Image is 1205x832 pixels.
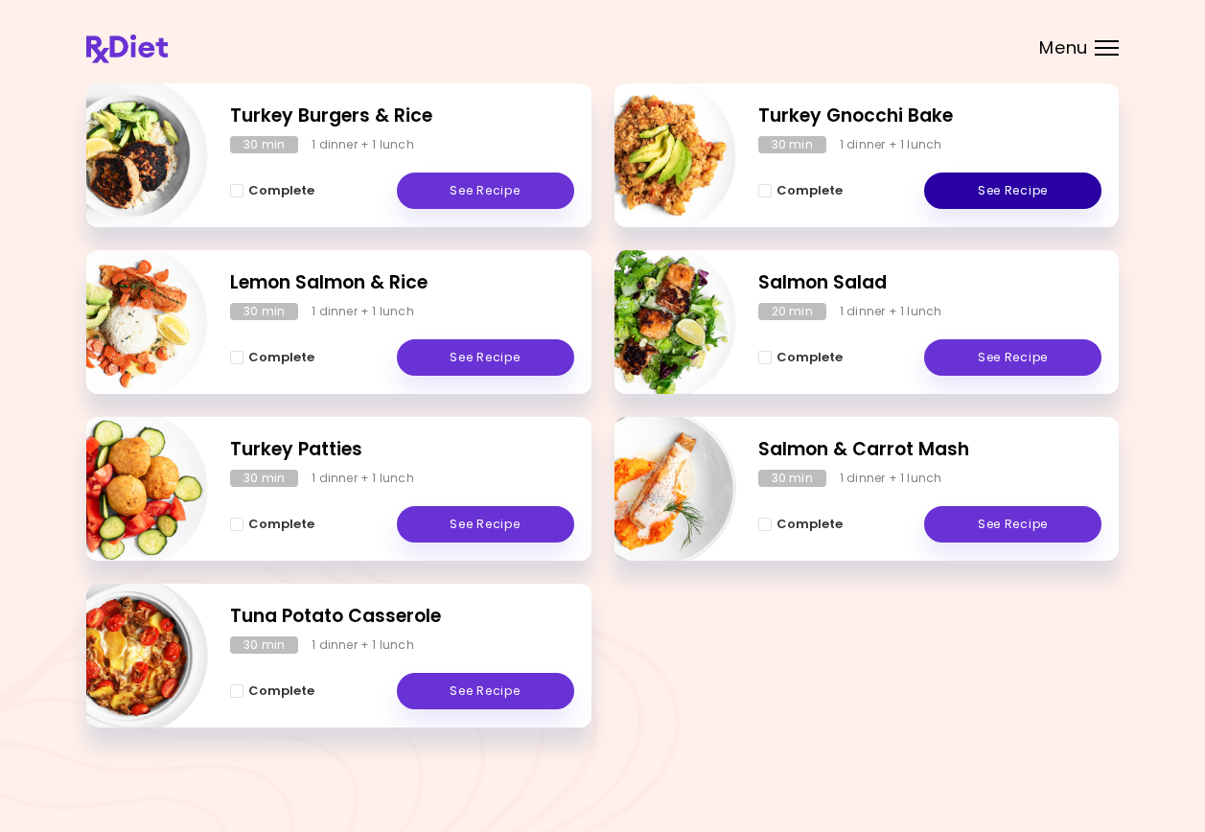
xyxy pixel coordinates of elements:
[49,576,208,735] img: Info - Tuna Potato Casserole
[577,76,736,235] img: Info - Turkey Gnocchi Bake
[230,103,574,130] h2: Turkey Burgers & Rice
[248,183,314,198] span: Complete
[86,35,168,63] img: RxDiet
[758,269,1102,297] h2: Salmon Salad
[758,303,826,320] div: 20 min
[312,136,414,153] div: 1 dinner + 1 lunch
[776,183,843,198] span: Complete
[230,470,298,487] div: 30 min
[312,636,414,654] div: 1 dinner + 1 lunch
[924,506,1101,543] a: See Recipe - Salmon & Carrot Mash
[776,517,843,532] span: Complete
[840,303,942,320] div: 1 dinner + 1 lunch
[397,339,574,376] a: See Recipe - Lemon Salmon & Rice
[230,603,574,631] h2: Tuna Potato Casserole
[230,269,574,297] h2: Lemon Salmon & Rice
[397,673,574,709] a: See Recipe - Tuna Potato Casserole
[312,303,414,320] div: 1 dinner + 1 lunch
[758,513,843,536] button: Complete - Salmon & Carrot Mash
[230,436,574,464] h2: Turkey Patties
[840,470,942,487] div: 1 dinner + 1 lunch
[924,339,1101,376] a: See Recipe - Salmon Salad
[758,136,826,153] div: 30 min
[924,173,1101,209] a: See Recipe - Turkey Gnocchi Bake
[230,513,314,536] button: Complete - Turkey Patties
[397,506,574,543] a: See Recipe - Turkey Patties
[776,350,843,365] span: Complete
[758,470,826,487] div: 30 min
[248,517,314,532] span: Complete
[230,136,298,153] div: 30 min
[312,470,414,487] div: 1 dinner + 1 lunch
[758,346,843,369] button: Complete - Salmon Salad
[230,346,314,369] button: Complete - Lemon Salmon & Rice
[577,243,736,402] img: Info - Salmon Salad
[230,303,298,320] div: 30 min
[1039,39,1088,57] span: Menu
[758,179,843,202] button: Complete - Turkey Gnocchi Bake
[248,350,314,365] span: Complete
[49,243,208,402] img: Info - Lemon Salmon & Rice
[230,680,314,703] button: Complete - Tuna Potato Casserole
[49,76,208,235] img: Info - Turkey Burgers & Rice
[248,683,314,699] span: Complete
[840,136,942,153] div: 1 dinner + 1 lunch
[758,103,1102,130] h2: Turkey Gnocchi Bake
[397,173,574,209] a: See Recipe - Turkey Burgers & Rice
[758,436,1102,464] h2: Salmon & Carrot Mash
[577,409,736,568] img: Info - Salmon & Carrot Mash
[49,409,208,568] img: Info - Turkey Patties
[230,636,298,654] div: 30 min
[230,179,314,202] button: Complete - Turkey Burgers & Rice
